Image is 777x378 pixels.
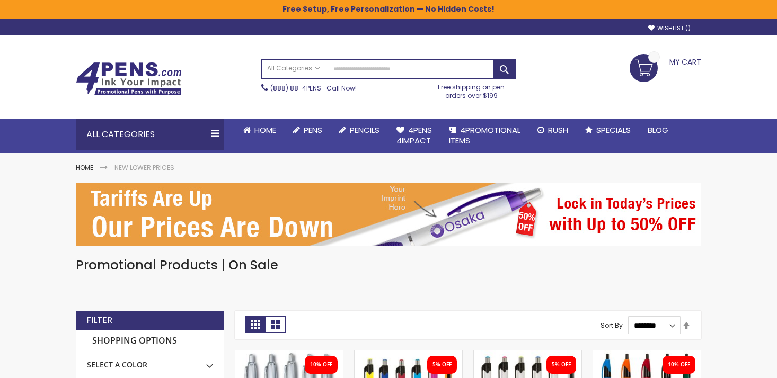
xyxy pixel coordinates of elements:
a: Pencils [331,119,388,142]
img: New Lower Prices [76,183,701,246]
div: 10% OFF [668,361,690,368]
a: Pens [285,119,331,142]
span: Pencils [350,124,379,136]
h1: Promotional Products | On Sale [76,257,701,274]
a: Home [235,119,285,142]
img: 4Pens Custom Pens and Promotional Products [76,62,182,96]
strong: New Lower Prices [114,163,174,172]
a: All Categories [262,60,325,77]
span: - Call Now! [270,84,357,93]
a: Blog [639,119,677,142]
strong: Shopping Options [87,330,213,353]
strong: Filter [86,314,112,326]
div: 5% OFF [552,361,571,368]
div: 5% OFF [432,361,452,368]
a: 4PROMOTIONALITEMS [440,119,529,153]
label: Sort By [601,321,623,330]
a: 4Pens4impact [388,119,440,153]
span: Specials [596,124,631,136]
div: All Categories [76,119,224,150]
a: Louisiana Pen [355,350,462,359]
a: (888) 88-4PENS [270,84,321,93]
a: Basset II Klick Pen [235,350,343,359]
span: 4PROMOTIONAL ITEMS [449,124,520,146]
span: Home [254,124,276,136]
span: All Categories [267,64,320,73]
span: Blog [648,124,668,136]
a: Specials [577,119,639,142]
a: New Orleans Pen [474,350,581,359]
a: Rush [529,119,577,142]
a: Home [76,163,93,172]
span: Pens [304,124,322,136]
span: 4Pens 4impact [396,124,432,146]
div: Free shipping on pen orders over $199 [427,79,516,100]
div: 10% OFF [310,361,332,368]
span: Rush [548,124,568,136]
strong: Grid [245,316,266,333]
div: Select A Color [87,352,213,370]
a: Wishlist [648,24,691,32]
a: Bold Grip Slimster Promotional Pens [593,350,701,359]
